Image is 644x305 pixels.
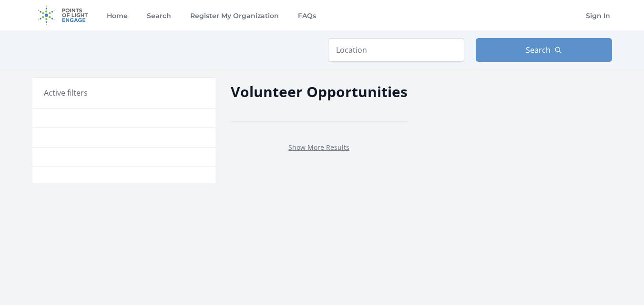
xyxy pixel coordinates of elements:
[526,44,551,56] span: Search
[476,38,612,62] button: Search
[44,87,88,98] h3: Active filters
[231,81,408,102] h2: Volunteer Opportunities
[328,38,464,62] input: Location
[288,143,349,152] a: Show More Results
